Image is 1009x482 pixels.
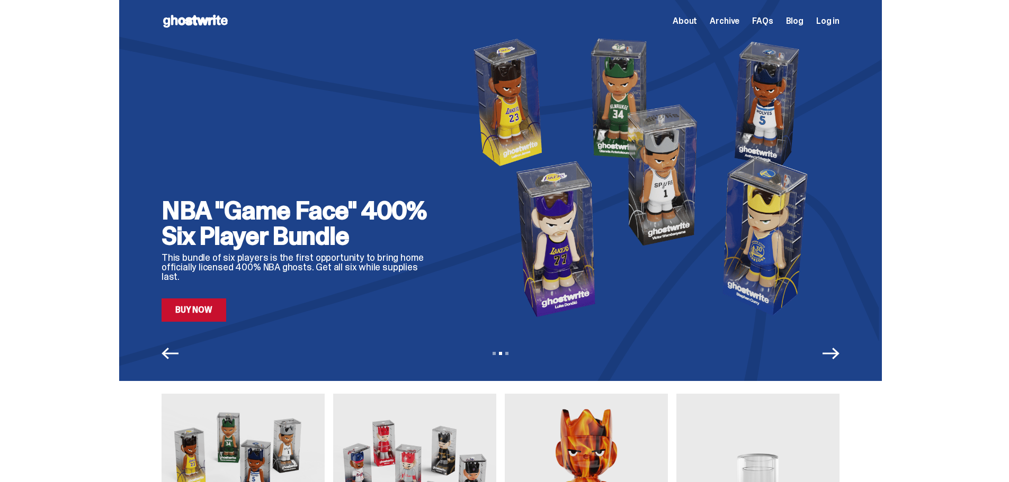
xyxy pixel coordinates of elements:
[499,352,502,355] button: View slide 2
[162,253,437,281] p: This bundle of six players is the first opportunity to bring home officially licensed 400% NBA gh...
[710,17,739,25] a: Archive
[162,345,178,362] button: Previous
[816,17,840,25] a: Log in
[454,33,840,322] img: NBA "Game Face" 400% Six Player Bundle
[162,298,226,322] a: Buy Now
[786,17,803,25] a: Blog
[505,352,508,355] button: View slide 3
[673,17,697,25] a: About
[162,198,437,249] h2: NBA "Game Face" 400% Six Player Bundle
[823,345,840,362] button: Next
[493,352,496,355] button: View slide 1
[752,17,773,25] a: FAQs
